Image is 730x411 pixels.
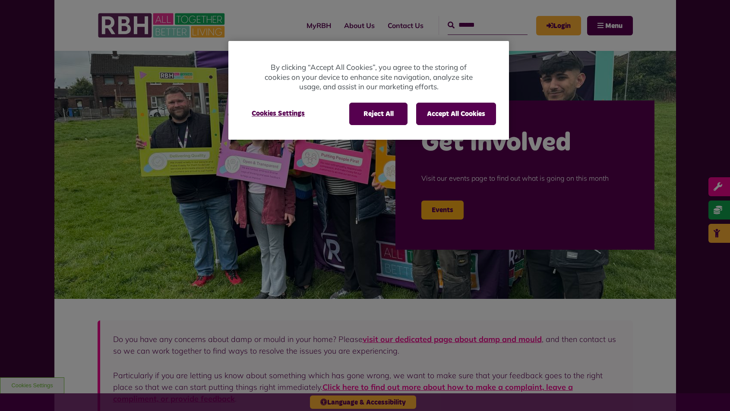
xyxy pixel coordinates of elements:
[228,41,509,140] div: Privacy
[228,41,509,140] div: Cookie banner
[416,103,496,125] button: Accept All Cookies
[263,63,474,92] p: By clicking “Accept All Cookies”, you agree to the storing of cookies on your device to enhance s...
[241,103,315,124] button: Cookies Settings
[349,103,408,125] button: Reject All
